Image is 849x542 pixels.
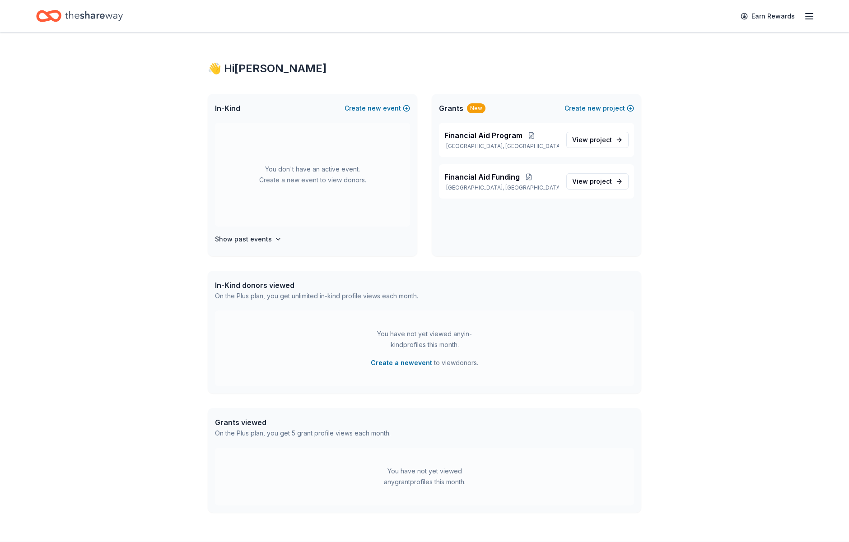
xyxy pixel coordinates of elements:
[345,103,410,114] button: Createnewevent
[566,173,629,190] a: View project
[215,103,240,114] span: In-Kind
[444,143,559,150] p: [GEOGRAPHIC_DATA], [GEOGRAPHIC_DATA]
[444,171,520,182] span: Financial Aid Funding
[588,103,601,114] span: new
[371,357,432,368] button: Create a newevent
[444,184,559,191] p: [GEOGRAPHIC_DATA], [GEOGRAPHIC_DATA]
[590,177,612,185] span: project
[566,132,629,148] a: View project
[368,103,381,114] span: new
[564,103,634,114] button: Createnewproject
[368,329,481,350] div: You have not yet viewed any in-kind profiles this month.
[215,123,410,227] div: You don't have an active event. Create a new event to view donors.
[371,357,478,368] span: to view donors .
[215,234,282,245] button: Show past events
[368,466,481,487] div: You have not yet viewed any grant profiles this month.
[467,103,485,113] div: New
[439,103,463,114] span: Grants
[215,234,272,245] h4: Show past events
[735,8,800,24] a: Earn Rewards
[590,136,612,144] span: project
[215,428,391,439] div: On the Plus plan, you get 5 grant profile views each month.
[444,130,522,141] span: Financial Aid Program
[572,176,612,187] span: View
[215,291,418,301] div: On the Plus plan, you get unlimited in-kind profile views each month.
[215,280,418,291] div: In-Kind donors viewed
[215,417,391,428] div: Grants viewed
[208,61,641,76] div: 👋 Hi [PERSON_NAME]
[572,134,612,145] span: View
[36,5,123,27] a: Home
